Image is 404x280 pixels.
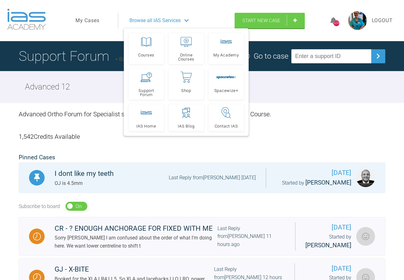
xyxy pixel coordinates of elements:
[169,104,204,131] a: IAS Blog
[19,162,385,193] a: PinnedI dont like my teethOJ is 4.5mmLast Reply from[PERSON_NAME] [DATE][DATE]Started by [PERSON_...
[19,45,150,67] h1: Support Forum
[356,227,375,246] img: Sarah Gatley
[132,89,161,97] span: Support Forum
[19,217,385,256] a: WaitingCR - ? ENOUGH ANCHORAGE FOR FIXED WITH MESorry [PERSON_NAME] I am confused about the order...
[213,53,239,57] span: My Academy
[55,179,114,187] div: OJ is 4.5mm
[55,223,217,234] div: CR - ? ENOUGH ANCHORAGE FOR FIXED WITH ME
[373,51,383,61] img: chevronRight.28bd32b0.svg
[217,224,285,249] div: Last Reply from [PERSON_NAME] 11 hours ago
[305,242,351,249] span: [PERSON_NAME]
[372,17,393,25] a: Logout
[129,104,164,131] a: IAS Home
[19,125,385,148] div: 1,542 Credits Available
[33,233,41,240] img: Waiting
[138,53,154,57] span: Courses
[136,124,156,128] span: IAS Home
[55,264,214,275] div: GJ - X-BITE
[333,20,339,26] div: 5228
[209,104,244,131] a: Contact IAS
[19,202,60,210] div: Subscribe to board
[209,69,244,99] a: Spacewize+
[305,222,351,233] span: [DATE]
[75,17,100,25] a: My Cases
[75,202,82,210] div: On
[291,49,371,63] input: Enter a support ID
[129,33,164,64] a: Courses
[254,50,288,62] div: Go to case
[25,80,70,94] h2: Advanced 12
[178,124,194,128] span: IAS Blog
[55,168,114,179] div: I dont like my teeth
[214,89,238,93] span: Spacewize+
[276,178,351,188] div: Started by
[129,17,181,25] span: Browse all IAS Services
[169,33,204,64] a: Online Courses
[169,69,204,99] a: Shop
[348,11,367,30] img: profile.png
[19,103,385,125] div: Advanced Ortho Forum for Specialist support for Intake 12 of the Advanced Diploma Course.
[33,174,41,181] img: Pinned
[305,263,351,274] span: [DATE]
[235,13,305,28] a: Start New Case
[305,179,351,186] span: [PERSON_NAME]
[169,174,256,182] div: Last Reply from [PERSON_NAME] [DATE]
[276,168,351,178] span: [DATE]
[209,33,244,64] a: My Academy
[181,89,191,93] span: Shop
[172,53,201,61] span: Online Courses
[305,233,351,250] div: Started by
[19,153,385,162] h2: Pinned Cases
[356,168,375,187] img: Utpalendu Bose
[129,69,164,99] a: Support Forum
[55,234,217,250] div: Sorry [PERSON_NAME] I am confused about the order of what I'm doing here. We want lower centrelin...
[115,56,150,62] a: Back to Home
[215,124,238,128] span: Contact IAS
[242,18,280,23] span: Start New Case
[7,9,46,30] img: logo-light.3e3ef733.png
